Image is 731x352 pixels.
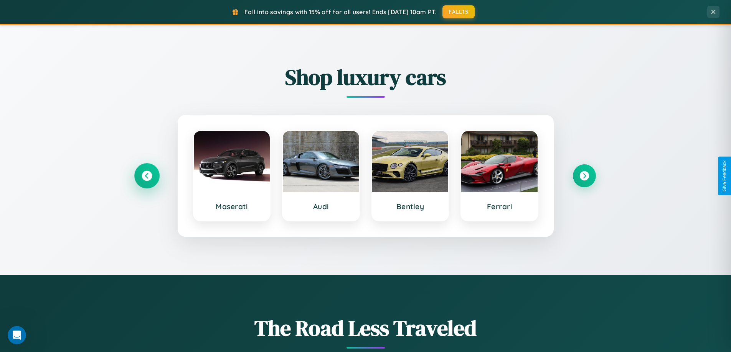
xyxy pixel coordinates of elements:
[290,202,351,211] h3: Audi
[135,313,596,343] h1: The Road Less Traveled
[722,160,727,192] div: Give Feedback
[244,8,437,16] span: Fall into savings with 15% off for all users! Ends [DATE] 10am PT.
[442,5,475,18] button: FALL15
[469,202,530,211] h3: Ferrari
[135,62,596,92] h2: Shop luxury cars
[380,202,441,211] h3: Bentley
[8,326,26,344] iframe: Intercom live chat
[201,202,262,211] h3: Maserati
